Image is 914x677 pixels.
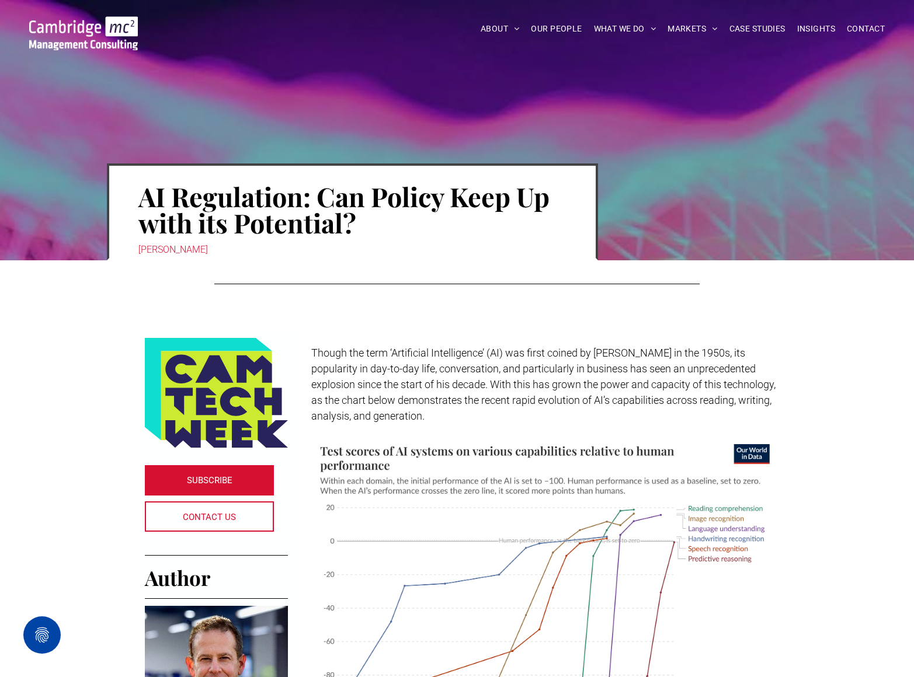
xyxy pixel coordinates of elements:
a: MARKETS [662,20,723,38]
img: Go to Homepage [29,16,138,50]
a: CASE STUDIES [724,20,791,38]
a: Your Business Transformed | Cambridge Management Consulting [29,18,138,30]
a: ABOUT [475,20,526,38]
a: OUR PEOPLE [525,20,588,38]
a: CONTACT [841,20,891,38]
span: Though the term ‘Artificial Intelligence’ (AI) was first coined by [PERSON_NAME] in the 1950s, it... [311,347,776,422]
div: [PERSON_NAME] [138,242,567,258]
a: WHAT WE DO [588,20,662,38]
span: CONTACT US [183,502,236,532]
span: SUBSCRIBE [187,466,232,495]
img: Logo featuring the words CAM TECH WEEK in bold, dark blue letters on a yellow-green background, w... [145,338,288,448]
a: SUBSCRIBE [145,465,274,495]
a: INSIGHTS [791,20,841,38]
a: CONTACT US [145,501,274,532]
h1: AI Regulation: Can Policy Keep Up with its Potential? [138,182,567,237]
span: Author [145,564,210,591]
